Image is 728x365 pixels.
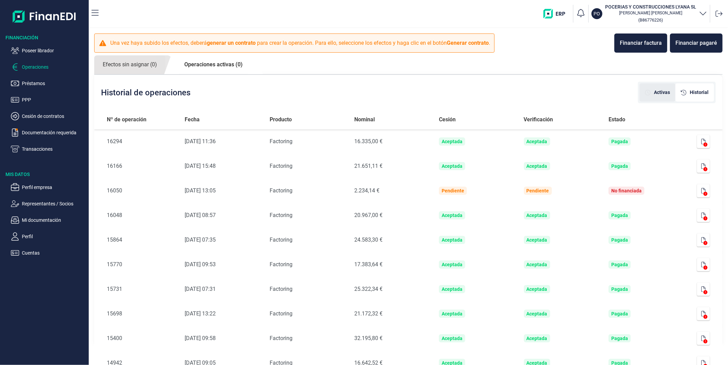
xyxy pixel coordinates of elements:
p: Cuentas [22,249,86,257]
div: Factoring [270,310,343,318]
div: Factoring [270,137,343,146]
div: No financiada [611,188,642,193]
button: Representantes / Socios [11,200,86,208]
p: Poseer librador [22,46,86,55]
p: PO [594,10,600,17]
p: Operaciones [22,63,86,71]
button: Perfil empresa [11,183,86,191]
span: Estado [609,116,625,124]
div: Factoring [270,187,343,195]
div: Pendiente [442,188,464,193]
div: 16050 [107,187,174,195]
time: [DATE] 09:58 [185,335,216,341]
span: Producto [270,116,292,124]
div: Factoring [270,285,343,293]
div: Aceptada [442,163,462,169]
button: Transacciones [11,145,86,153]
div: Aceptada [527,262,547,267]
div: Aceptada [442,336,462,341]
div: 16.335,00 € [354,137,428,146]
div: 15698 [107,310,174,318]
time: [DATE] 11:36 [185,138,216,145]
time: [DATE] 13:22 [185,310,216,317]
button: Documentación requerida [11,129,86,137]
div: Pagada [611,163,628,169]
p: Perfil [22,232,86,241]
div: Factoring [270,334,343,342]
div: 15770 [107,260,174,269]
p: Perfil empresa [22,183,86,191]
div: Factoring [270,211,343,219]
span: Nº de operación [107,116,146,124]
div: 16166 [107,162,174,170]
time: [DATE] 09:53 [185,261,216,268]
div: 20.967,00 € [354,211,428,219]
p: Representantes / Socios [22,200,86,208]
div: Pagada [611,237,628,243]
div: Financiar factura [620,39,662,47]
div: Pagada [611,286,628,292]
h2: Historial de operaciones [101,88,190,97]
div: Financiar pagaré [675,39,717,47]
button: Mi documentación [11,216,86,224]
button: PPP [11,96,86,104]
div: Pendiente [527,188,549,193]
div: Pagada [611,336,628,341]
div: 25.322,34 € [354,285,428,293]
small: Copiar cif [639,17,663,23]
div: 15864 [107,236,174,244]
div: Aceptada [527,139,547,144]
p: Documentación requerida [22,129,86,137]
div: Aceptada [527,163,547,169]
button: Financiar pagaré [670,33,723,53]
div: Aceptada [442,262,462,267]
div: Factoring [270,162,343,170]
div: Aceptada [442,139,462,144]
div: 32.195,80 € [354,334,428,342]
p: Mi documentación [22,216,86,224]
div: Pagada [611,262,628,267]
div: Aceptada [442,213,462,218]
button: Cuentas [11,249,86,257]
div: 15731 [107,285,174,293]
a: Efectos sin asignar (0) [94,55,166,74]
div: Factoring [270,236,343,244]
p: Transacciones [22,145,86,153]
button: Poseer librador [11,46,86,55]
div: Pagada [611,139,628,144]
span: Nominal [354,116,375,124]
div: 16048 [107,211,174,219]
img: erp [543,9,570,18]
span: Activas [654,89,670,96]
time: [DATE] 15:48 [185,163,216,169]
div: [object Object] [640,83,675,102]
div: 24.583,30 € [354,236,428,244]
div: Factoring [270,260,343,269]
button: POPOCERIAS Y CONSTRUCCIONES LYANA SL[PERSON_NAME] [PERSON_NAME](B86776226) [591,3,707,24]
span: Cesión [439,116,456,124]
div: Aceptada [442,237,462,243]
span: Historial [690,89,709,96]
p: Préstamos [22,79,86,87]
a: Operaciones activas (0) [176,55,251,74]
p: PPP [22,96,86,104]
p: [PERSON_NAME] [PERSON_NAME] [605,10,696,16]
button: Cesión de contratos [11,112,86,120]
div: [object Object] [675,83,714,102]
button: Perfil [11,232,86,241]
div: Aceptada [527,311,547,316]
div: Aceptada [527,237,547,243]
time: [DATE] 08:57 [185,212,216,218]
div: Pagada [611,311,628,316]
div: 15400 [107,334,174,342]
span: Fecha [185,116,200,124]
button: Préstamos [11,79,86,87]
div: Aceptada [527,213,547,218]
button: Financiar factura [614,33,667,53]
div: 17.383,64 € [354,260,428,269]
div: 21.172,32 € [354,310,428,318]
img: Logo de aplicación [13,5,76,27]
time: [DATE] 13:05 [185,187,216,194]
b: Generar contrato [447,40,489,46]
div: 16294 [107,137,174,146]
